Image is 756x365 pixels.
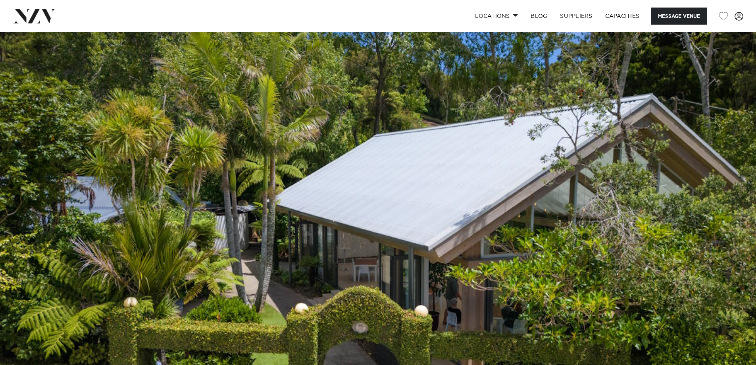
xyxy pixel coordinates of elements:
[469,8,524,25] a: Locations
[651,8,707,25] button: Message Venue
[524,8,554,25] a: BLOG
[599,8,646,25] a: Capacities
[554,8,598,25] a: SUPPLIERS
[13,9,56,23] img: nzv-logo.png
